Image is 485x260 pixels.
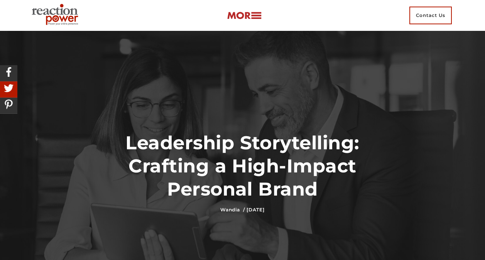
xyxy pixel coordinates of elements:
img: Share On Facebook [2,65,15,79]
img: Executive Branding | Personal Branding Agency [29,2,84,29]
img: more-btn.png [227,11,262,20]
img: Share On Pinterest [2,98,15,111]
time: [DATE] [247,207,265,213]
img: Share On Twitter [2,81,15,95]
a: Wandia / [220,207,245,213]
span: Contact Us [409,7,452,24]
h1: Leadership Storytelling: Crafting a High-Impact Personal Brand [102,131,384,201]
